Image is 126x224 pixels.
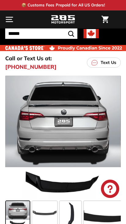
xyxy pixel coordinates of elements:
[51,14,75,25] img: Logo_285_Motorsport_areodynamics_components
[99,180,121,200] inbox-online-store-chat: Shopify online store chat
[101,59,116,66] p: Text Us
[5,54,52,62] p: Call or Text Us at:
[5,63,57,71] a: [PHONE_NUMBER]
[98,11,112,28] a: Cart
[87,58,121,68] a: Text Us
[21,2,105,8] p: 📦 Customs Fees Prepaid for All US Orders!
[5,28,77,39] input: Search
